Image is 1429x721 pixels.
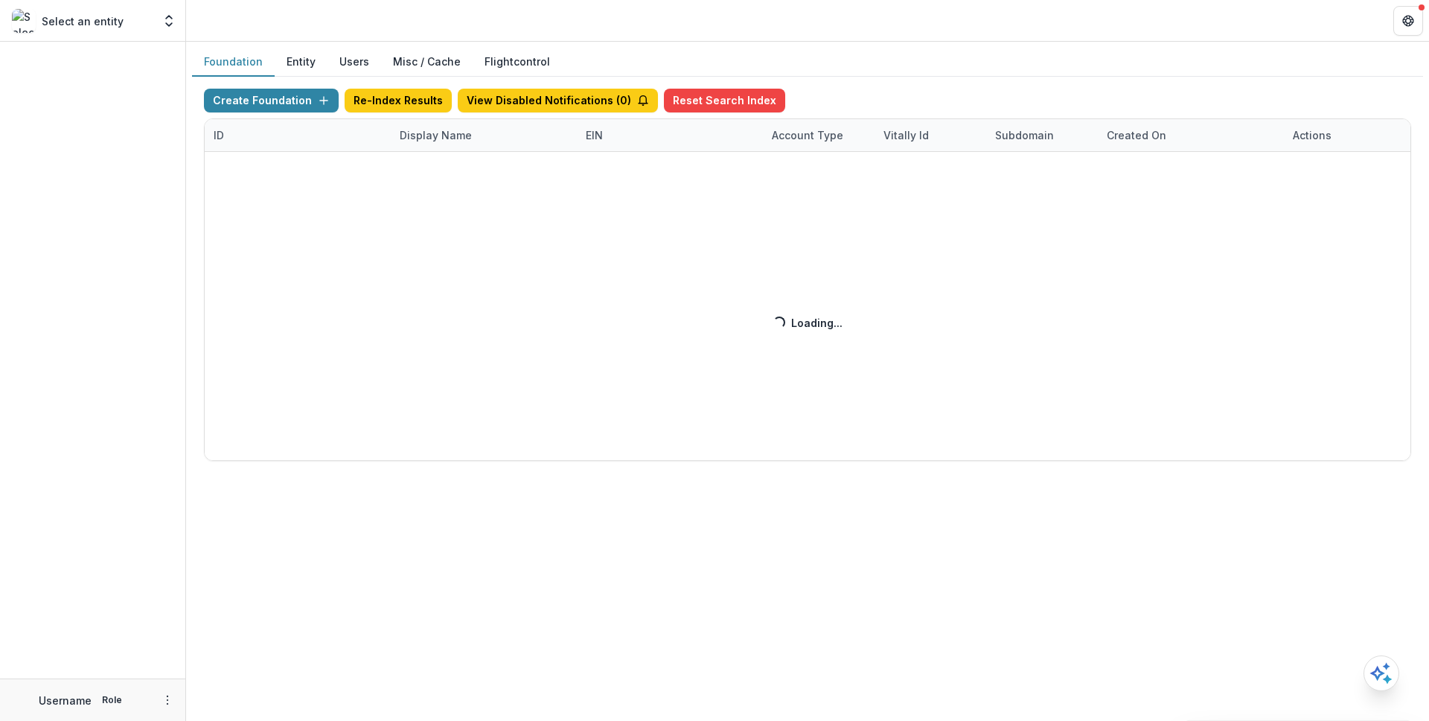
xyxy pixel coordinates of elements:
p: Username [39,693,92,708]
button: Get Help [1393,6,1423,36]
button: Foundation [192,48,275,77]
button: Entity [275,48,327,77]
button: Open entity switcher [159,6,179,36]
button: Misc / Cache [381,48,473,77]
button: Open AI Assistant [1364,655,1399,691]
button: Users [327,48,381,77]
p: Role [97,693,127,707]
a: Flightcontrol [485,54,550,69]
img: Select an entity [12,9,36,33]
p: Select an entity [42,13,124,29]
button: More [159,691,176,709]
